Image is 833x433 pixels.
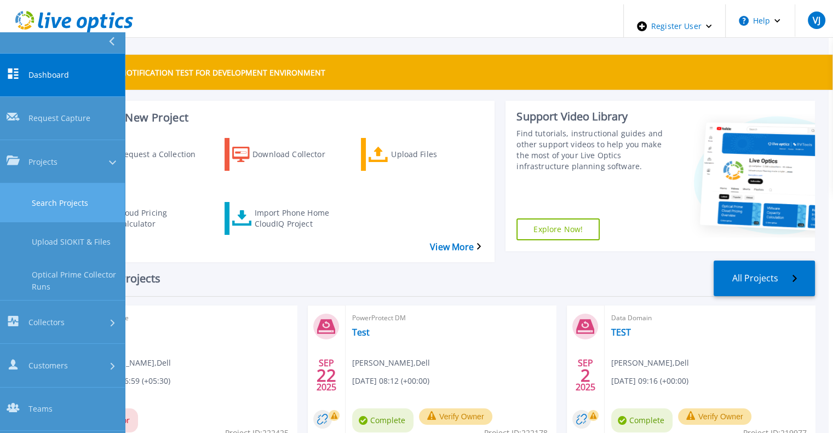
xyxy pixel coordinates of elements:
span: PowerStore [93,312,290,324]
span: Customers [28,360,68,371]
a: Test [352,327,370,338]
span: Projects [28,156,58,168]
a: Upload Files [361,138,493,171]
div: Cloud Pricing Calculator [117,205,205,232]
span: VJ [812,16,820,25]
div: Download Collector [252,141,340,168]
span: Collectors [28,316,65,328]
div: Import Phone Home CloudIQ Project [254,205,342,232]
span: [DATE] 16:59 (+05:30) [93,375,170,387]
span: Teams [28,403,53,414]
span: Complete [352,408,413,432]
span: [DATE] 09:16 (+00:00) [611,375,688,387]
div: Support Video Library [516,109,671,124]
span: Complete [611,408,673,432]
span: [PERSON_NAME] , Dell [611,357,689,369]
div: SEP 2025 [316,355,337,395]
span: [PERSON_NAME] , Dell [352,357,430,369]
span: Data Domain [611,312,808,324]
span: Dashboard [28,69,69,80]
a: View More [430,242,481,252]
span: [PERSON_NAME] , Dell [93,357,171,369]
button: Help [726,4,794,37]
span: [DATE] 08:12 (+00:00) [352,375,429,387]
a: Cloud Pricing Calculator [88,202,220,235]
span: 2 [581,371,590,380]
div: Upload Files [391,141,479,168]
span: PowerProtect DM [352,312,549,324]
a: TEST [611,327,631,338]
div: Register User [624,4,725,48]
span: Request Capture [28,113,90,124]
h3: Start a New Project [88,112,480,124]
button: Verify Owner [419,408,492,425]
div: SEP 2025 [575,355,596,395]
a: Explore Now! [516,218,600,240]
p: THIS IS A NOTIFICATION TEST FOR DEVELOPMENT ENVIRONMENT [86,67,325,78]
a: Request a Collection [88,138,220,171]
a: All Projects [714,261,815,296]
div: Request a Collection [119,141,206,168]
span: 22 [317,371,336,380]
button: Verify Owner [678,408,751,425]
a: Download Collector [225,138,357,171]
div: Find tutorials, instructional guides and other support videos to help you make the most of your L... [516,128,671,172]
